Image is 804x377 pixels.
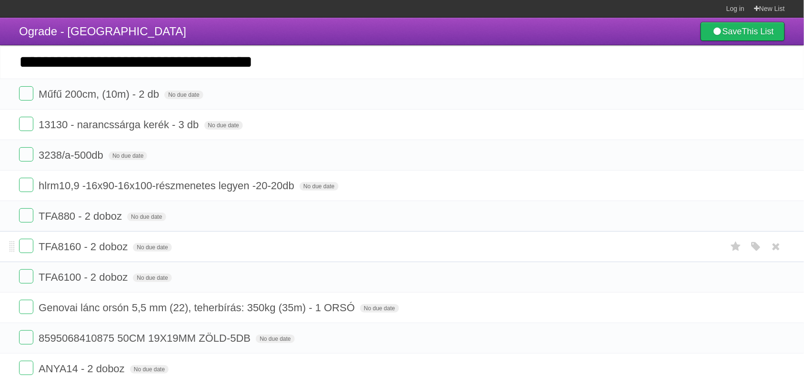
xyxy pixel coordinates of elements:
span: No due date [133,274,171,282]
label: Done [19,178,33,192]
a: SaveThis List [701,22,785,41]
span: ANYA14 - 2 doboz [39,363,127,375]
span: hlrm10,9 -16x90-16x100-részmenetes legyen -20-20db [39,180,297,192]
label: Done [19,86,33,101]
label: Done [19,147,33,162]
label: Done [19,208,33,223]
span: TFA8160 - 2 doboz [39,241,130,253]
span: No due date [133,243,171,252]
span: 3238/a-500db [39,149,106,161]
label: Done [19,300,33,314]
span: TFA880 - 2 doboz [39,210,124,222]
span: No due date [300,182,338,191]
label: Star task [727,239,745,255]
span: No due date [256,335,294,343]
span: No due date [109,152,147,160]
span: No due date [127,213,166,221]
b: This List [742,27,774,36]
span: 8595068410875 50CM 19X19MM ZÖLD-5DB [39,332,253,344]
span: No due date [130,365,169,374]
span: TFA6100 - 2 doboz [39,271,130,283]
span: No due date [164,91,203,99]
label: Done [19,269,33,284]
span: No due date [204,121,243,130]
label: Done [19,239,33,253]
span: 13130 - narancssárga kerék - 3 db [39,119,201,131]
span: No due date [360,304,399,313]
label: Done [19,361,33,375]
span: Ograde - [GEOGRAPHIC_DATA] [19,25,186,38]
span: Műfű 200cm, (10m) - 2 db [39,88,161,100]
label: Done [19,117,33,131]
label: Done [19,330,33,345]
span: Genovai lánc orsón 5,5 mm (22), teherbírás: 350kg (35m) - 1 ORSÓ [39,302,357,314]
